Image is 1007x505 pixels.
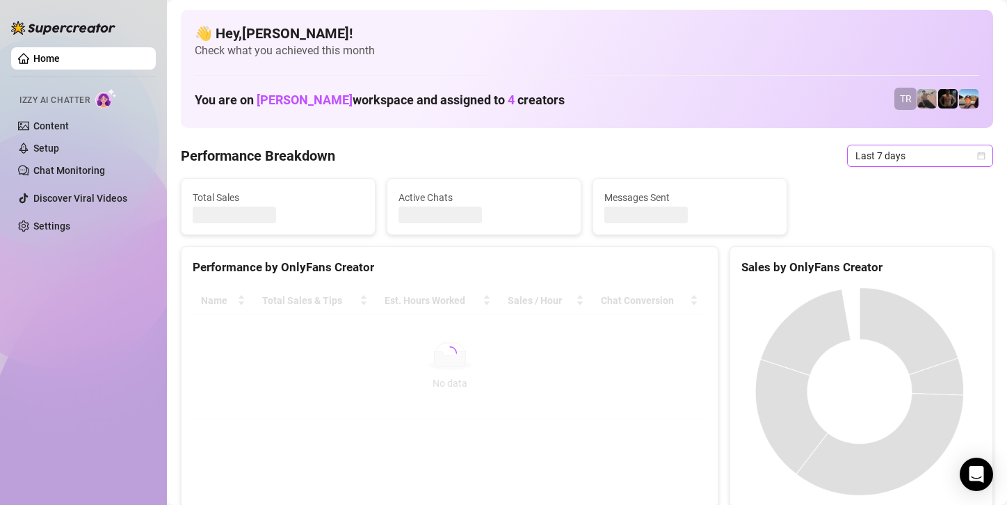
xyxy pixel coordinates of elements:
[959,89,978,109] img: Zach
[33,165,105,176] a: Chat Monitoring
[193,190,364,205] span: Total Sales
[193,258,707,277] div: Performance by OnlyFans Creator
[181,146,335,166] h4: Performance Breakdown
[440,344,460,363] span: loading
[33,120,69,131] a: Content
[19,94,90,107] span: Izzy AI Chatter
[977,152,985,160] span: calendar
[508,93,515,107] span: 4
[960,458,993,491] div: Open Intercom Messenger
[33,221,70,232] a: Settings
[33,143,59,154] a: Setup
[195,43,979,58] span: Check what you achieved this month
[95,88,117,109] img: AI Chatter
[11,21,115,35] img: logo-BBDzfeDw.svg
[33,193,127,204] a: Discover Viral Videos
[855,145,985,166] span: Last 7 days
[741,258,981,277] div: Sales by OnlyFans Creator
[398,190,570,205] span: Active Chats
[917,89,937,109] img: LC
[938,89,958,109] img: Trent
[900,91,912,106] span: TR
[604,190,775,205] span: Messages Sent
[33,53,60,64] a: Home
[257,93,353,107] span: [PERSON_NAME]
[195,24,979,43] h4: 👋 Hey, [PERSON_NAME] !
[195,93,565,108] h1: You are on workspace and assigned to creators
